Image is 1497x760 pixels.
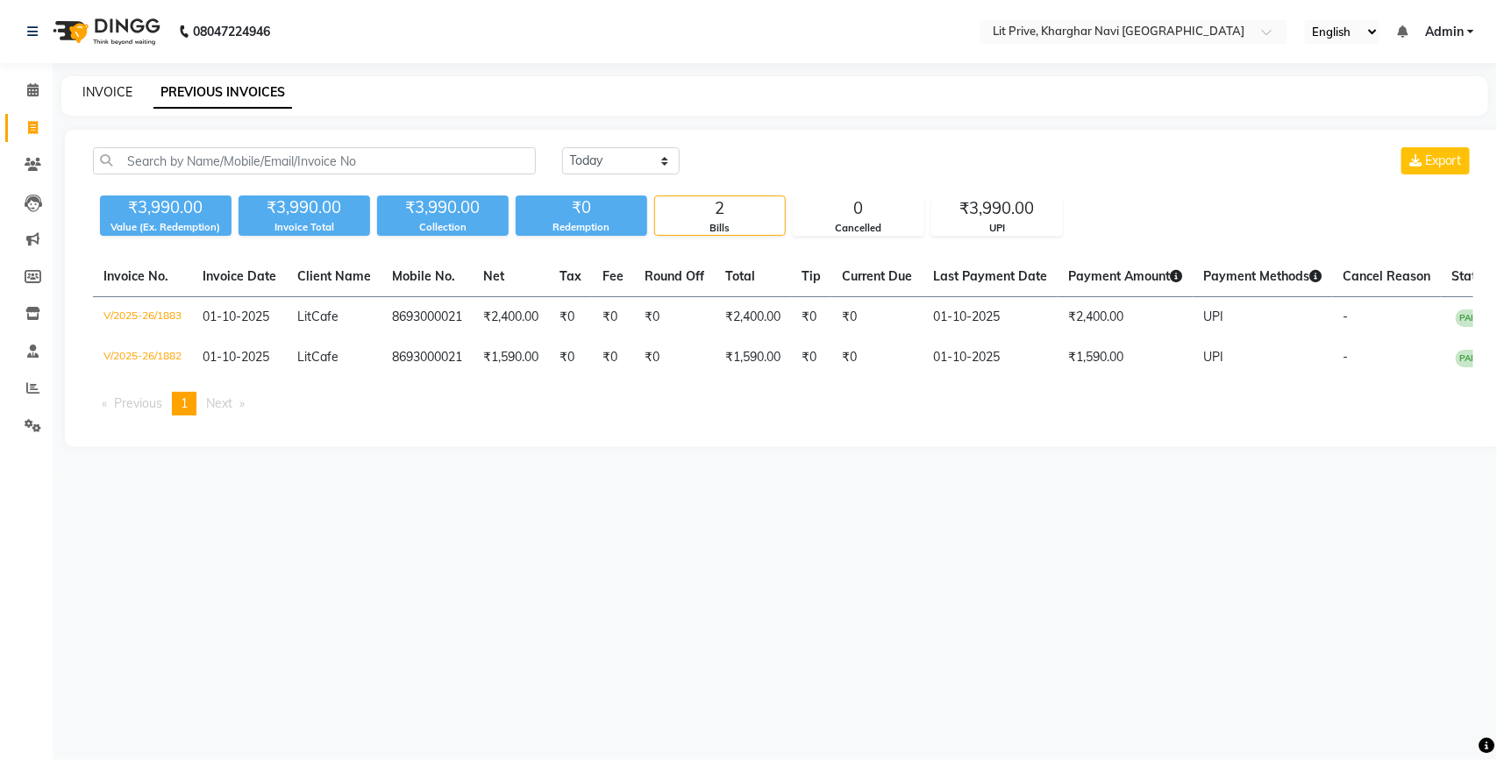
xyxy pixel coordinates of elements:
span: Lit [297,349,311,365]
td: V/2025-26/1882 [93,337,192,378]
td: 8693000021 [381,337,473,378]
td: ₹0 [549,297,592,338]
span: Next [206,395,232,411]
td: ₹0 [592,297,634,338]
td: ₹0 [549,337,592,378]
div: 2 [655,196,785,221]
td: ₹1,590.00 [473,337,549,378]
td: ₹1,590.00 [715,337,791,378]
div: Collection [377,220,509,235]
span: Previous [114,395,162,411]
td: ₹1,590.00 [1058,337,1193,378]
span: UPI [1203,349,1223,365]
span: Payment Methods [1203,268,1322,284]
td: ₹0 [791,297,831,338]
td: ₹0 [791,337,831,378]
td: ₹2,400.00 [715,297,791,338]
nav: Pagination [93,392,1473,416]
td: ₹2,400.00 [1058,297,1193,338]
span: Tip [802,268,821,284]
span: Net [483,268,504,284]
span: Cancel Reason [1343,268,1430,284]
td: ₹0 [634,337,715,378]
span: 01-10-2025 [203,349,269,365]
div: ₹0 [516,195,647,220]
div: Redemption [516,220,647,235]
td: ₹0 [592,337,634,378]
span: Invoice No. [103,268,168,284]
span: Invoice Date [203,268,276,284]
span: PAID [1456,350,1486,367]
span: Export [1425,153,1462,168]
span: Tax [560,268,581,284]
span: Last Payment Date [933,268,1047,284]
span: Lit [297,309,311,324]
span: Fee [602,268,624,284]
span: Cafe [311,349,339,365]
div: ₹3,990.00 [239,195,370,220]
div: ₹3,990.00 [100,195,232,220]
span: 1 [181,395,188,411]
a: PREVIOUS INVOICES [153,77,292,109]
span: Cafe [311,309,339,324]
span: PAID [1456,309,1486,327]
div: Invoice Total [239,220,370,235]
td: ₹0 [831,297,923,338]
img: logo [45,7,165,56]
td: ₹0 [634,297,715,338]
div: Value (Ex. Redemption) [100,220,232,235]
div: ₹3,990.00 [932,196,1062,221]
span: - [1343,349,1348,365]
span: Round Off [645,268,704,284]
span: Client Name [297,268,371,284]
span: - [1343,309,1348,324]
td: ₹0 [831,337,923,378]
td: 01-10-2025 [923,337,1058,378]
span: 01-10-2025 [203,309,269,324]
span: Current Due [842,268,912,284]
td: 01-10-2025 [923,297,1058,338]
span: Admin [1425,23,1464,41]
div: UPI [932,221,1062,236]
div: ₹3,990.00 [377,195,509,220]
div: Cancelled [794,221,923,236]
span: Mobile No. [392,268,455,284]
input: Search by Name/Mobile/Email/Invoice No [93,147,536,174]
b: 08047224946 [193,7,270,56]
span: Total [725,268,755,284]
span: Payment Amount [1068,268,1182,284]
td: V/2025-26/1883 [93,297,192,338]
div: Bills [655,221,785,236]
div: 0 [794,196,923,221]
span: UPI [1203,309,1223,324]
span: Status [1451,268,1489,284]
td: ₹2,400.00 [473,297,549,338]
a: INVOICE [82,84,132,100]
button: Export [1401,147,1470,174]
td: 8693000021 [381,297,473,338]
